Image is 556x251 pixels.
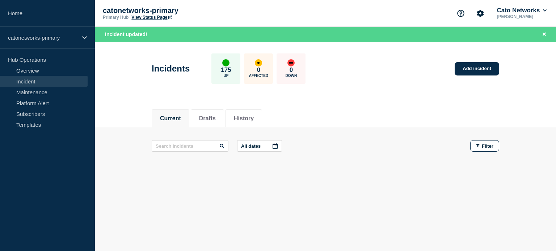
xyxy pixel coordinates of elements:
p: catonetworks-primary [103,7,248,15]
p: Up [223,74,228,78]
p: Affected [249,74,268,78]
input: Search incidents [152,140,228,152]
button: Drafts [199,115,216,122]
span: Incident updated! [105,31,147,37]
div: affected [255,59,262,66]
p: All dates [241,143,261,149]
button: Support [453,6,468,21]
p: 0 [257,66,260,74]
button: Filter [470,140,499,152]
div: down [287,59,295,66]
a: View Status Page [131,15,172,20]
button: All dates [237,140,282,152]
button: Account settings [473,6,488,21]
p: catonetworks-primary [8,35,77,41]
p: 0 [290,66,293,74]
div: up [222,59,229,66]
span: Filter [482,143,493,149]
p: Primary Hub [103,15,129,20]
p: Down [286,74,297,78]
button: Cato Networks [495,7,548,14]
button: Close banner [540,30,549,39]
button: Current [160,115,181,122]
a: Add incident [455,62,499,75]
p: 175 [221,66,231,74]
button: History [234,115,254,122]
p: [PERSON_NAME] [495,14,548,19]
h1: Incidents [152,64,190,74]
